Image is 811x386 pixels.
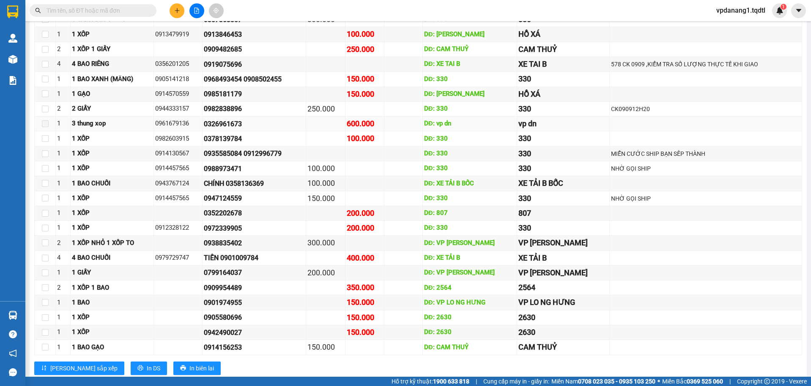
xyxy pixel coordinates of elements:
[57,253,69,263] div: 4
[57,327,69,337] div: 1
[307,163,343,174] div: 100.000
[476,377,477,386] span: |
[518,58,608,70] div: XE TAI B
[47,6,146,15] input: Tìm tên, số ĐT hoặc mã đơn
[155,104,201,114] div: 0944333157
[155,134,201,144] div: 0982603915
[781,4,786,10] sup: 1
[424,74,515,84] div: DĐ: 330
[8,34,17,43] img: warehouse-icon
[424,343,515,353] div: DĐ: CAM THUỶ
[204,223,304,234] div: 0972339905
[209,3,224,18] button: aim
[8,76,17,85] img: solution-icon
[424,179,515,189] div: DĐ: XE TẢI B BỐC
[424,223,515,233] div: DĐ: 330
[347,73,383,85] div: 150.000
[307,103,343,115] div: 250.000
[518,28,608,40] div: HỒ XÁ
[204,29,304,40] div: 0913846453
[392,377,469,386] span: Hỗ trợ kỹ thuật:
[170,3,184,18] button: plus
[7,5,18,18] img: logo-vxr
[347,133,383,144] div: 100.000
[57,119,69,129] div: 1
[72,208,152,218] div: 1 XỐP
[347,326,383,338] div: 150.000
[729,377,731,386] span: |
[518,133,608,144] div: 330
[518,207,608,219] div: 807
[57,208,69,218] div: 1
[782,4,785,10] span: 1
[424,119,515,129] div: DĐ: vp dn
[578,378,655,385] strong: 0708 023 035 - 0935 103 250
[57,343,69,353] div: 1
[57,163,69,174] div: 1
[8,55,17,64] img: warehouse-icon
[307,267,343,279] div: 200.000
[204,119,304,129] div: 0326961673
[307,237,343,249] div: 300.000
[173,362,221,375] button: printerIn biên lai
[72,74,152,84] div: 1 BAO XANH (MĂNG)
[50,364,118,373] span: [PERSON_NAME] sắp xếp
[204,133,304,144] div: 0378139784
[347,252,383,264] div: 400.000
[57,238,69,248] div: 2
[518,326,608,338] div: 2630
[155,59,201,69] div: 0356201205
[155,119,201,129] div: 0961679136
[57,313,69,323] div: 1
[424,149,515,159] div: DĐ: 330
[710,5,772,16] span: vpdanang1.tqdtl
[204,342,304,353] div: 0914156253
[424,268,515,278] div: DĐ: VP [PERSON_NAME]
[518,267,608,279] div: VP [PERSON_NAME]
[764,378,770,384] span: copyright
[72,298,152,308] div: 1 BAO
[204,74,304,84] div: 0968493454 0908502455
[204,297,304,308] div: 0901974955
[180,365,186,372] span: printer
[204,178,304,189] div: CHÍNH 0358136369
[424,238,515,248] div: DĐ: VP [PERSON_NAME]
[424,253,515,263] div: DĐ: XE TẢI B
[147,364,160,373] span: In DS
[795,7,803,14] span: caret-down
[307,177,343,189] div: 100.000
[57,89,69,99] div: 1
[9,330,17,338] span: question-circle
[189,364,214,373] span: In biên lai
[611,194,800,203] div: NHỜ GỌI SHIP
[776,7,784,14] img: icon-new-feature
[72,223,152,233] div: 1 XỐP
[791,3,806,18] button: caret-down
[424,313,515,323] div: DĐ: 2630
[72,44,152,54] div: 1 XỐP 1 GIẤY
[204,148,304,159] div: 0935585084 0912996779
[72,179,152,189] div: 1 BAO CHUỐI
[155,30,201,40] div: 0913479919
[518,103,608,115] div: 330
[174,8,180,14] span: plus
[424,30,515,40] div: DĐ: [PERSON_NAME]
[72,59,152,69] div: 4 BAO RIÊNG
[72,283,152,293] div: 1 XỐP 1 BAO
[57,59,69,69] div: 4
[204,238,304,248] div: 0938835402
[483,377,549,386] span: Cung cấp máy in - giấy in:
[433,378,469,385] strong: 1900 633 818
[424,163,515,174] div: DĐ: 330
[518,177,608,189] div: XE TẢI B BỐC
[9,368,17,376] span: message
[57,74,69,84] div: 1
[72,119,152,129] div: 3 thung xop
[518,341,608,353] div: CAM THUỶ
[518,222,608,234] div: 330
[347,222,383,234] div: 200.000
[204,163,304,174] div: 0988973471
[72,268,152,278] div: 1 GIẤY
[347,282,383,294] div: 350.000
[424,134,515,144] div: DĐ: 330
